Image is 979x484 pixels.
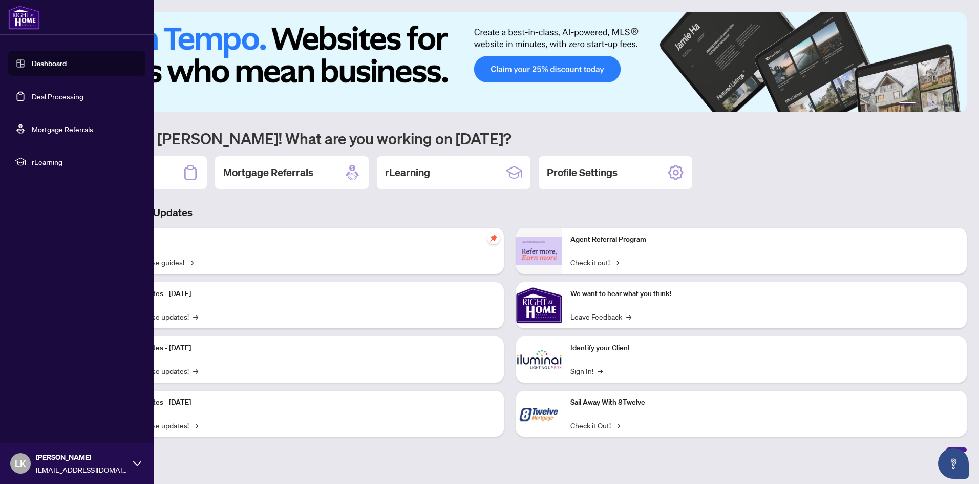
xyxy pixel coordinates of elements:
p: Self-Help [108,234,496,245]
a: Deal Processing [32,92,83,101]
a: Dashboard [32,59,67,68]
img: logo [8,5,40,30]
img: Sail Away With 8Twelve [516,391,562,437]
a: Check it out!→ [570,257,619,268]
button: 6 [952,102,956,106]
p: Platform Updates - [DATE] [108,343,496,354]
p: Platform Updates - [DATE] [108,397,496,408]
button: 1 [899,102,916,106]
button: 3 [928,102,932,106]
a: Mortgage Referrals [32,124,93,134]
h3: Brokerage & Industry Updates [53,205,967,220]
span: rLearning [32,156,138,167]
p: We want to hear what you think! [570,288,959,300]
p: Sail Away With 8Twelve [570,397,959,408]
span: → [193,311,198,322]
span: → [598,365,603,376]
h2: Mortgage Referrals [223,165,313,180]
span: → [614,257,619,268]
span: pushpin [487,232,500,244]
h2: rLearning [385,165,430,180]
img: Identify your Client [516,336,562,383]
p: Identify your Client [570,343,959,354]
a: Leave Feedback→ [570,311,631,322]
a: Sign In!→ [570,365,603,376]
button: 5 [944,102,948,106]
h2: Profile Settings [547,165,618,180]
button: Open asap [938,448,969,479]
img: Slide 0 [53,12,967,112]
button: 2 [920,102,924,106]
span: → [188,257,194,268]
h1: Welcome back [PERSON_NAME]! What are you working on [DATE]? [53,129,967,148]
p: Agent Referral Program [570,234,959,245]
span: → [193,365,198,376]
span: LK [15,456,26,471]
img: We want to hear what you think! [516,282,562,328]
span: [PERSON_NAME] [36,452,128,463]
span: → [626,311,631,322]
img: Agent Referral Program [516,237,562,265]
span: [EMAIL_ADDRESS][DOMAIN_NAME] [36,464,128,475]
a: Check it Out!→ [570,419,620,431]
p: Platform Updates - [DATE] [108,288,496,300]
span: → [615,419,620,431]
span: → [193,419,198,431]
button: 4 [936,102,940,106]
